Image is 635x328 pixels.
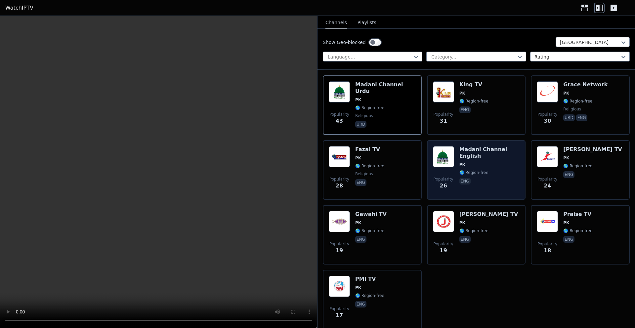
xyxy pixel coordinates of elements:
[329,112,349,117] span: Popularity
[563,91,569,96] span: PK
[459,106,471,113] p: eng
[544,117,551,125] span: 30
[336,247,343,255] span: 19
[563,220,569,225] span: PK
[440,182,447,190] span: 26
[537,241,557,247] span: Popularity
[563,171,574,178] p: eng
[336,117,343,125] span: 43
[355,276,384,282] h6: PMI TV
[329,211,350,232] img: Gawahi TV
[537,146,558,167] img: Isaac TV
[537,177,557,182] span: Popularity
[537,112,557,117] span: Popularity
[336,311,343,319] span: 17
[440,247,447,255] span: 19
[459,220,465,225] span: PK
[329,177,349,182] span: Popularity
[563,106,581,112] span: religious
[329,241,349,247] span: Popularity
[355,228,384,233] span: 🌎 Region-free
[537,211,558,232] img: Praise TV
[355,220,361,225] span: PK
[355,146,384,153] h6: Fazal TV
[440,117,447,125] span: 31
[355,105,384,110] span: 🌎 Region-free
[434,112,453,117] span: Popularity
[329,146,350,167] img: Fazal TV
[459,178,471,184] p: eng
[355,81,416,95] h6: Madani Channel Urdu
[459,99,488,104] span: 🌎 Region-free
[355,163,384,169] span: 🌎 Region-free
[323,39,366,46] label: Show Geo-blocked
[563,114,574,121] p: urd
[563,211,592,218] h6: Praise TV
[329,306,349,311] span: Popularity
[433,81,454,102] img: King TV
[563,146,622,153] h6: [PERSON_NAME] TV
[459,228,488,233] span: 🌎 Region-free
[355,113,373,118] span: religious
[355,97,361,102] span: PK
[544,247,551,255] span: 18
[544,182,551,190] span: 24
[563,228,592,233] span: 🌎 Region-free
[355,171,373,177] span: religious
[459,211,518,218] h6: [PERSON_NAME] TV
[329,81,350,102] img: Madani Channel Urdu
[563,163,592,169] span: 🌎 Region-free
[355,301,366,307] p: eng
[355,211,387,218] h6: Gawahi TV
[355,155,361,161] span: PK
[459,81,488,88] h6: King TV
[358,17,376,29] button: Playlists
[5,4,33,12] a: WatchIPTV
[336,182,343,190] span: 28
[329,276,350,297] img: PMI TV
[459,91,465,96] span: PK
[434,241,453,247] span: Popularity
[563,81,608,88] h6: Grace Network
[355,293,384,298] span: 🌎 Region-free
[576,114,587,121] p: eng
[433,146,454,167] img: Madani Channel English
[563,155,569,161] span: PK
[459,162,465,167] span: PK
[433,211,454,232] img: Joshua TV
[355,236,366,243] p: eng
[563,236,574,243] p: eng
[537,81,558,102] img: Grace Network
[459,146,520,159] h6: Madani Channel English
[355,285,361,290] span: PK
[434,177,453,182] span: Popularity
[459,170,488,175] span: 🌎 Region-free
[325,17,347,29] button: Channels
[355,121,366,128] p: urd
[459,236,471,243] p: eng
[563,99,592,104] span: 🌎 Region-free
[355,179,366,186] p: eng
